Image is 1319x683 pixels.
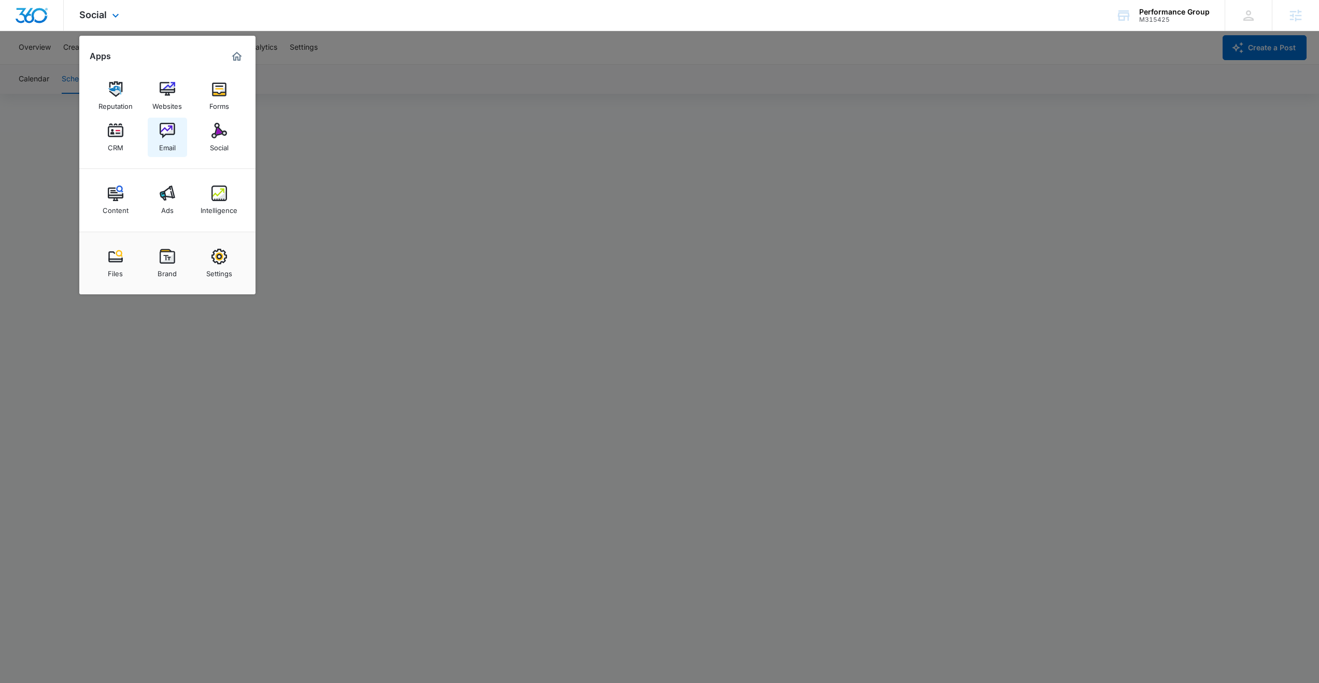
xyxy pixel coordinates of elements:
div: Content [103,201,129,215]
a: Ads [148,180,187,220]
div: account name [1139,8,1210,16]
div: Websites [152,97,182,110]
div: Reputation [98,97,133,110]
div: Settings [206,264,232,278]
div: Files [108,264,123,278]
a: Reputation [96,76,135,116]
div: Social [210,138,229,152]
span: Social [79,9,107,20]
a: CRM [96,118,135,157]
a: Intelligence [200,180,239,220]
a: Forms [200,76,239,116]
div: Forms [209,97,229,110]
a: Social [200,118,239,157]
div: Ads [161,201,174,215]
div: account id [1139,16,1210,23]
div: CRM [108,138,123,152]
a: Content [96,180,135,220]
a: Files [96,244,135,283]
div: Intelligence [201,201,237,215]
a: Email [148,118,187,157]
a: Brand [148,244,187,283]
h2: Apps [90,51,111,61]
div: Brand [158,264,177,278]
a: Marketing 360® Dashboard [229,48,245,65]
div: Email [159,138,176,152]
a: Settings [200,244,239,283]
a: Websites [148,76,187,116]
